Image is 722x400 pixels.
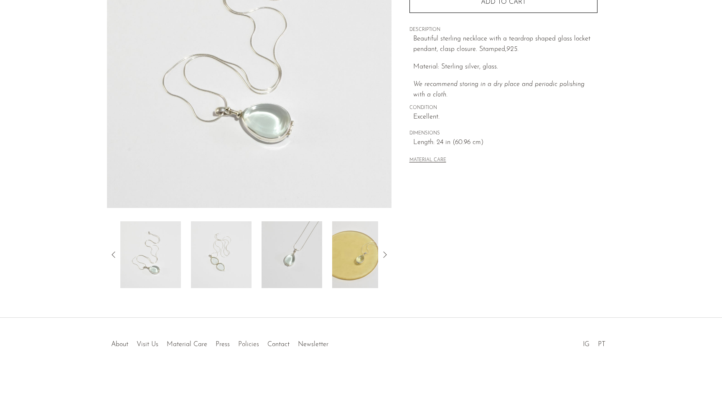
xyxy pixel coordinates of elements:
[111,341,128,348] a: About
[579,334,610,350] ul: Social Medias
[409,157,446,164] button: MATERIAL CARE
[598,341,605,348] a: PT
[409,26,597,34] span: DESCRIPTION
[583,341,590,348] a: IG
[191,221,252,288] img: Teardrop Glass Locket Necklace
[506,46,519,53] em: 925.
[167,341,207,348] a: Material Care
[413,34,597,55] p: Beautiful sterling necklace with a teardrop shaped glass locket pendant, clasp closure. Stamped,
[216,341,230,348] a: Press
[413,137,597,148] span: Length: 24 in (60.96 cm)
[413,112,597,123] span: Excellent.
[120,221,181,288] img: Teardrop Glass Locket Necklace
[409,130,597,137] span: DIMENSIONS
[413,62,597,73] p: Material: Sterling silver, glass.
[409,104,597,112] span: CONDITION
[238,341,259,348] a: Policies
[262,221,322,288] img: Teardrop Glass Locket Necklace
[267,341,290,348] a: Contact
[332,221,393,288] img: Teardrop Glass Locket Necklace
[413,81,585,99] i: We recommend storing in a dry place and periodic polishing with a cloth.
[137,341,158,348] a: Visit Us
[107,334,333,350] ul: Quick links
